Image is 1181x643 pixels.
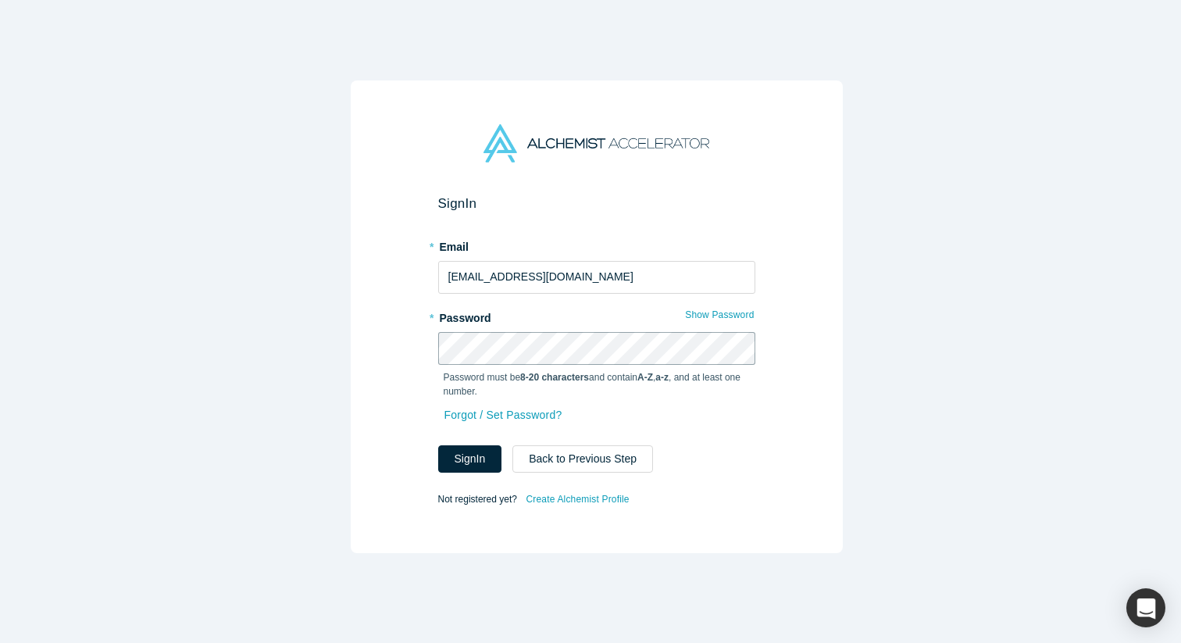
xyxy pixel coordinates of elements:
button: SignIn [438,445,502,473]
label: Password [438,305,755,327]
span: Not registered yet? [438,493,517,504]
strong: A-Z [637,372,653,383]
strong: 8-20 characters [520,372,589,383]
strong: a-z [655,372,669,383]
button: Back to Previous Step [512,445,653,473]
a: Forgot / Set Password? [444,402,563,429]
a: Create Alchemist Profile [525,489,630,509]
img: Alchemist Accelerator Logo [483,124,708,163]
button: Show Password [684,305,755,325]
p: Password must be and contain , , and at least one number. [444,370,750,398]
h2: Sign In [438,195,755,212]
label: Email [438,234,755,255]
